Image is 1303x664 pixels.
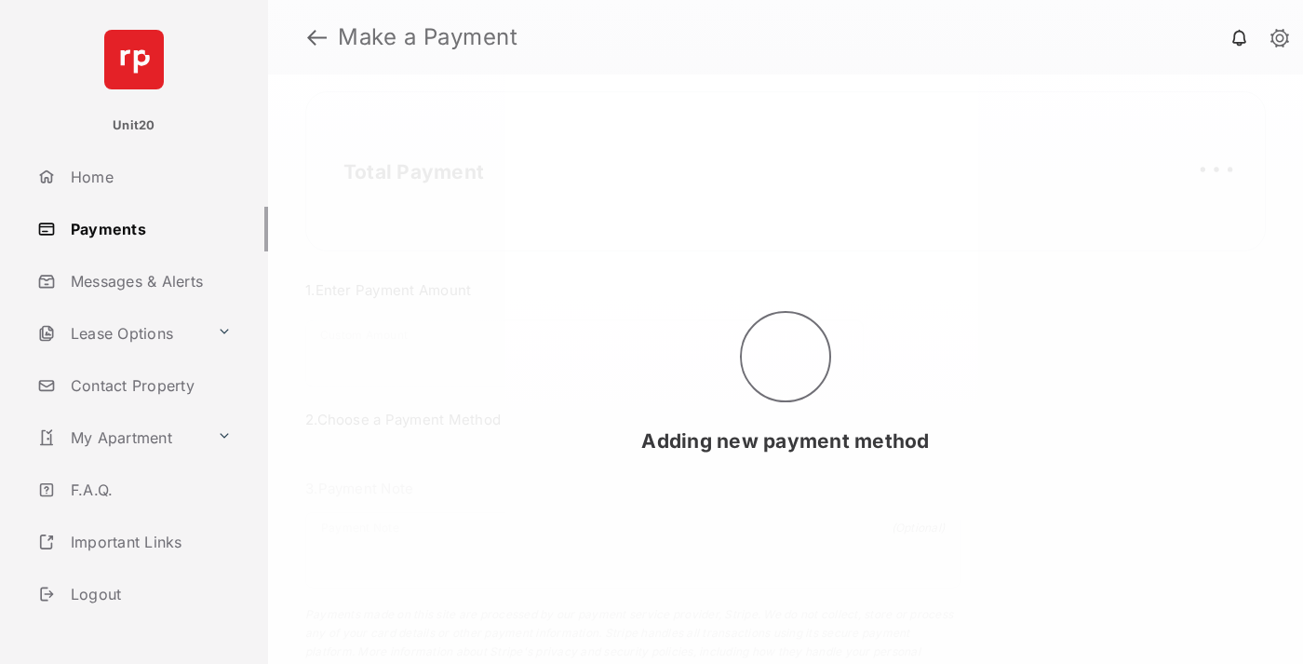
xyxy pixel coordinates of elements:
a: Home [30,155,268,199]
a: Lease Options [30,311,209,356]
span: Adding new payment method [641,429,929,453]
a: F.A.Q. [30,468,268,512]
a: Important Links [30,520,239,564]
a: My Apartment [30,415,209,460]
a: Contact Property [30,363,268,408]
a: Payments [30,207,268,251]
strong: Make a Payment [338,26,517,48]
p: Unit20 [113,116,155,135]
a: Messages & Alerts [30,259,268,304]
img: svg+xml;base64,PHN2ZyB4bWxucz0iaHR0cDovL3d3dy53My5vcmcvMjAwMC9zdmciIHdpZHRoPSI2NCIgaGVpZ2h0PSI2NC... [104,30,164,89]
a: Logout [30,572,268,617]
